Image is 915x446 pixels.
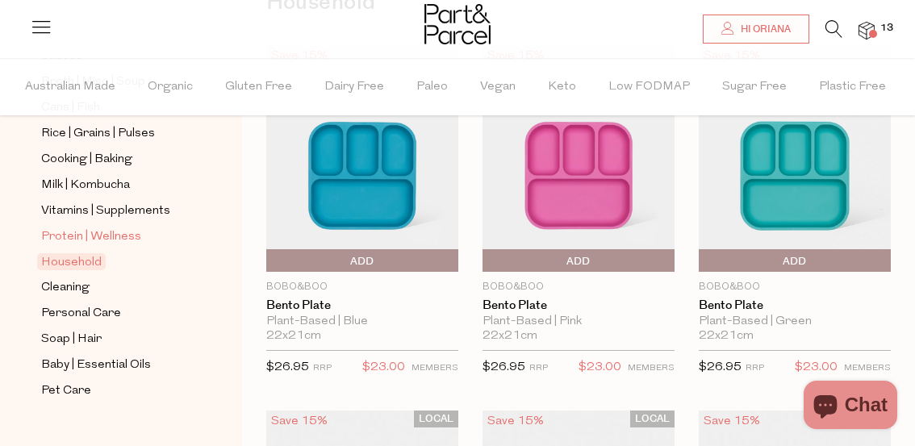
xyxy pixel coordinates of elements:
[313,364,332,373] small: RRP
[41,329,188,349] a: Soap | Hair
[699,249,891,272] button: Add To Parcel
[266,280,458,294] p: Bobo&boo
[483,298,675,313] a: Bento Plate
[41,304,121,323] span: Personal Care
[699,45,891,272] img: Bento Plate
[41,330,102,349] span: Soap | Hair
[699,329,754,344] span: 22x21cm
[699,315,891,329] div: Plant-Based | Green
[266,45,458,272] img: Bento Plate
[41,381,188,401] a: Pet Care
[424,4,491,44] img: Part&Parcel
[266,298,458,313] a: Bento Plate
[483,249,675,272] button: Add To Parcel
[41,227,188,247] a: Protein | Wellness
[266,249,458,272] button: Add To Parcel
[480,59,516,115] span: Vegan
[41,150,132,169] span: Cooking | Baking
[799,381,902,433] inbox-online-store-chat: Shopify online store chat
[746,364,764,373] small: RRP
[819,59,886,115] span: Plastic Free
[628,364,675,373] small: MEMBERS
[266,329,321,344] span: 22x21cm
[630,411,675,427] span: LOCAL
[876,21,897,35] span: 13
[41,356,151,375] span: Baby | Essential Oils
[41,202,170,221] span: Vitamins | Supplements
[41,227,141,247] span: Protein | Wellness
[41,201,188,221] a: Vitamins | Supplements
[41,123,188,144] a: Rice | Grains | Pulses
[41,381,91,401] span: Pet Care
[844,364,891,373] small: MEMBERS
[41,175,188,195] a: Milk | Kombucha
[608,59,690,115] span: Low FODMAP
[737,23,791,36] span: Hi Oriana
[483,280,675,294] p: Bobo&boo
[266,315,458,329] div: Plant-Based | Blue
[529,364,548,373] small: RRP
[266,361,309,373] span: $26.95
[699,411,765,432] div: Save 15%
[41,277,188,298] a: Cleaning
[483,45,675,272] img: Bento Plate
[362,357,405,378] span: $23.00
[324,59,384,115] span: Dairy Free
[225,59,292,115] span: Gluten Free
[548,59,576,115] span: Keto
[859,22,875,39] a: 13
[703,15,809,44] a: Hi Oriana
[795,357,838,378] span: $23.00
[483,411,549,432] div: Save 15%
[41,124,155,144] span: Rice | Grains | Pulses
[41,149,188,169] a: Cooking | Baking
[412,364,458,373] small: MEMBERS
[41,278,90,298] span: Cleaning
[148,59,193,115] span: Organic
[266,411,332,432] div: Save 15%
[699,280,891,294] p: Bobo&boo
[25,59,115,115] span: Australian Made
[416,59,448,115] span: Paleo
[41,303,188,323] a: Personal Care
[483,315,675,329] div: Plant-Based | Pink
[483,329,537,344] span: 22x21cm
[722,59,787,115] span: Sugar Free
[41,355,188,375] a: Baby | Essential Oils
[41,252,188,272] a: Household
[699,298,891,313] a: Bento Plate
[579,357,621,378] span: $23.00
[37,253,106,270] span: Household
[699,361,742,373] span: $26.95
[483,361,525,373] span: $26.95
[41,176,130,195] span: Milk | Kombucha
[414,411,458,427] span: LOCAL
